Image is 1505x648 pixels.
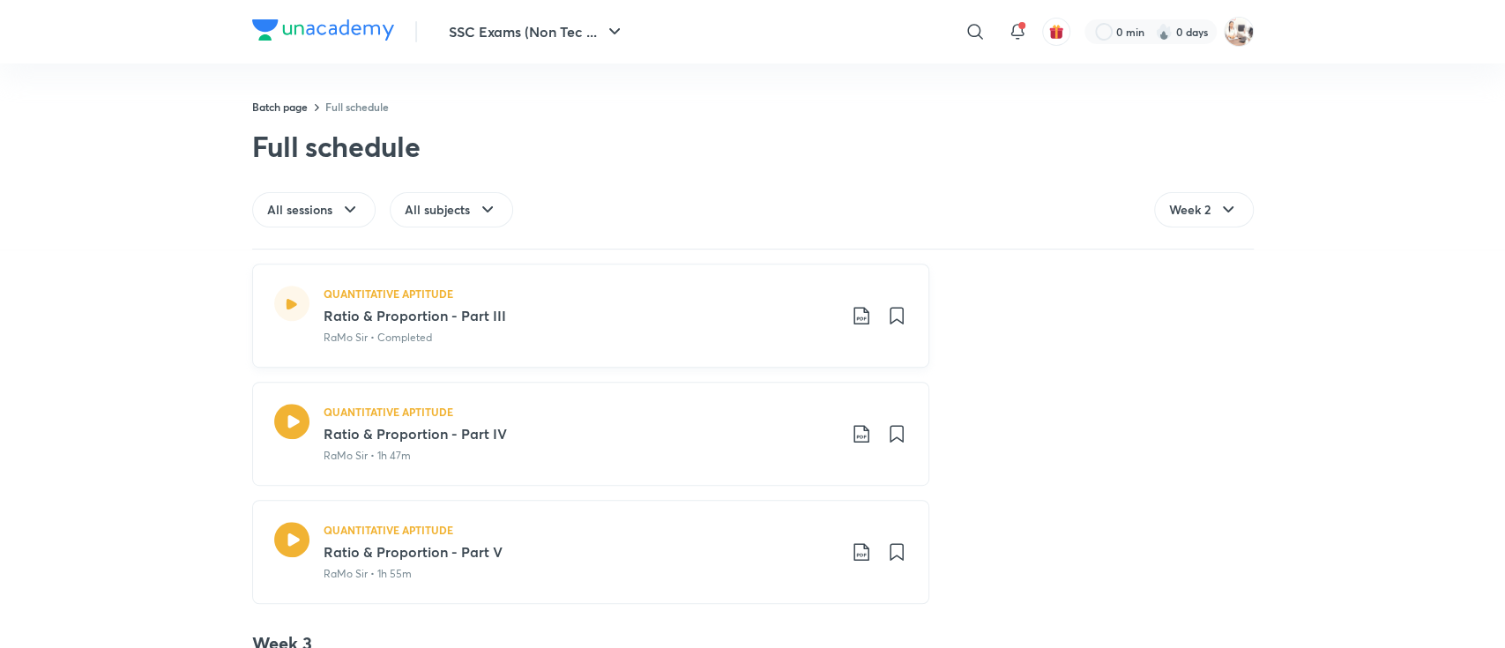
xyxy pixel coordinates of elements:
img: Company Logo [252,19,394,41]
h3: Ratio & Proportion - Part V [324,541,837,562]
button: SSC Exams (Non Tec ... [438,14,636,49]
p: RaMo Sir • 1h 47m [324,448,411,464]
img: streak [1155,23,1173,41]
p: RaMo Sir • 1h 55m [324,566,412,582]
span: All subjects [405,201,470,219]
a: Company Logo [252,19,394,45]
button: avatar [1042,18,1070,46]
h3: Ratio & Proportion - Part IV [324,423,837,444]
img: avatar [1048,24,1064,40]
h5: QUANTITATIVE APTITUDE [324,404,453,420]
a: Full schedule [325,100,389,114]
span: Week 2 [1169,201,1211,219]
h5: QUANTITATIVE APTITUDE [324,286,453,302]
a: Batch page [252,100,308,114]
span: All sessions [267,201,332,219]
h5: QUANTITATIVE APTITUDE [324,522,453,538]
a: QUANTITATIVE APTITUDERatio & Proportion - Part VRaMo Sir • 1h 55m [252,500,929,604]
img: Pragya Singh [1224,17,1254,47]
p: RaMo Sir • Completed [324,330,432,346]
h3: Ratio & Proportion - Part III [324,305,837,326]
a: QUANTITATIVE APTITUDERatio & Proportion - Part IVRaMo Sir • 1h 47m [252,382,929,486]
a: QUANTITATIVE APTITUDERatio & Proportion - Part IIIRaMo Sir • Completed [252,264,929,368]
div: Full schedule [252,129,421,164]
